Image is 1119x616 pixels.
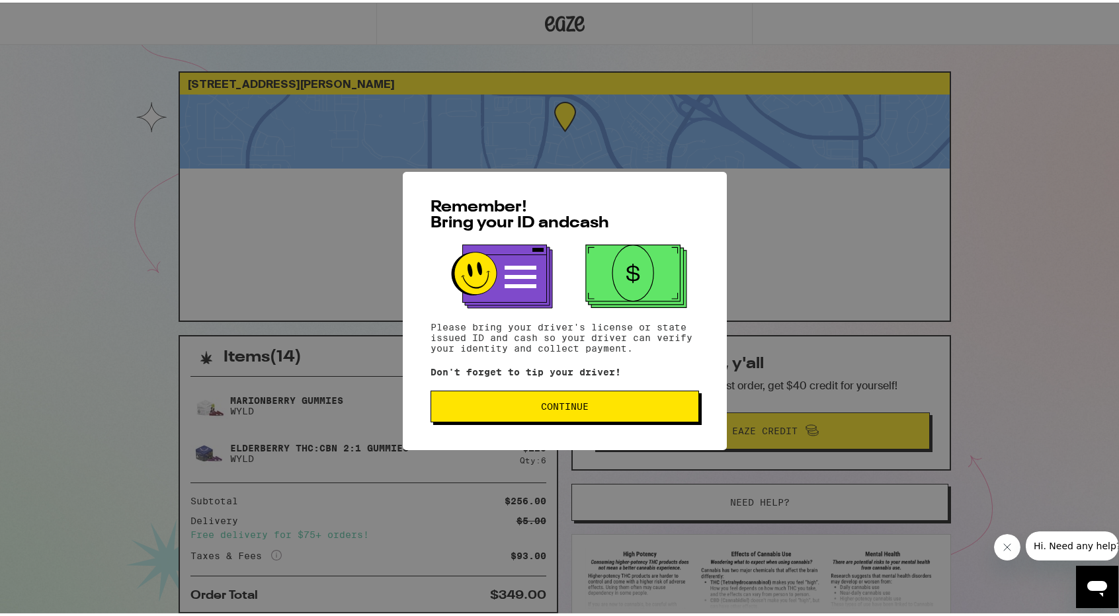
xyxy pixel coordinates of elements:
[1026,529,1118,558] iframe: Message from company
[1076,563,1118,605] iframe: Button to launch messaging window
[431,388,699,420] button: Continue
[431,197,609,229] span: Remember! Bring your ID and cash
[8,9,95,20] span: Hi. Need any help?
[431,319,699,351] p: Please bring your driver's license or state issued ID and cash so your driver can verify your ide...
[994,531,1020,558] iframe: Close message
[431,364,699,375] p: Don't forget to tip your driver!
[541,399,589,408] span: Continue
